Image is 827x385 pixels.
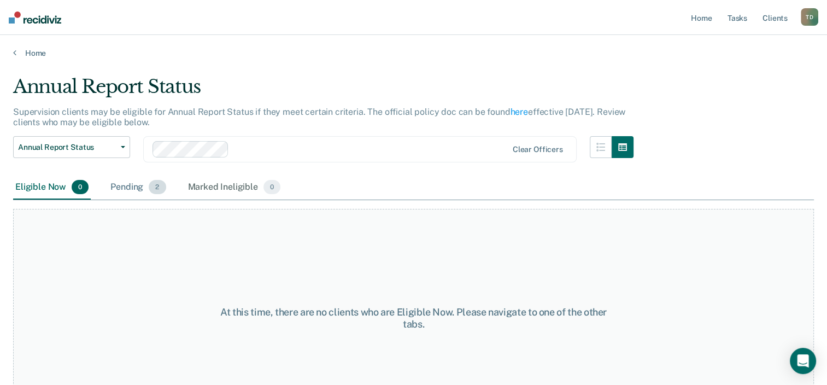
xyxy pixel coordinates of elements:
[186,176,283,200] div: Marked Ineligible0
[513,145,563,154] div: Clear officers
[801,8,818,26] div: T D
[149,180,166,194] span: 2
[801,8,818,26] button: TD
[13,107,625,127] p: Supervision clients may be eligible for Annual Report Status if they meet certain criteria. The o...
[13,48,814,58] a: Home
[13,176,91,200] div: Eligible Now0
[13,75,634,107] div: Annual Report Status
[9,11,61,24] img: Recidiviz
[13,136,130,158] button: Annual Report Status
[511,107,528,117] a: here
[72,180,89,194] span: 0
[214,306,614,330] div: At this time, there are no clients who are Eligible Now. Please navigate to one of the other tabs.
[263,180,280,194] span: 0
[108,176,168,200] div: Pending2
[18,143,116,152] span: Annual Report Status
[790,348,816,374] div: Open Intercom Messenger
